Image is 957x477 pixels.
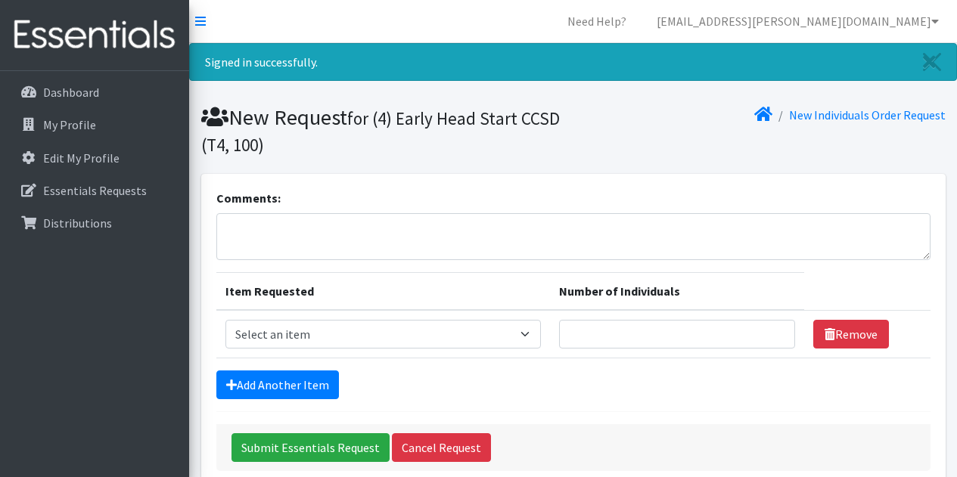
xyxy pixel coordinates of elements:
small: for (4) Early Head Start CCSD (T4, 100) [201,107,560,156]
a: Dashboard [6,77,183,107]
p: Distributions [43,215,112,231]
a: My Profile [6,110,183,140]
h1: New Request [201,104,568,156]
p: Essentials Requests [43,183,147,198]
a: Cancel Request [392,433,491,462]
p: My Profile [43,117,96,132]
a: Need Help? [555,6,639,36]
a: Essentials Requests [6,175,183,206]
a: Distributions [6,208,183,238]
div: Signed in successfully. [189,43,957,81]
a: New Individuals Order Request [789,107,946,122]
p: Edit My Profile [43,150,120,166]
img: HumanEssentials [6,10,183,60]
a: Remove [813,320,889,348]
th: Number of Individuals [550,273,804,311]
a: [EMAIL_ADDRESS][PERSON_NAME][DOMAIN_NAME] [645,6,951,36]
a: Edit My Profile [6,143,183,173]
a: Add Another Item [216,370,339,399]
p: Dashboard [43,85,99,100]
th: Item Requested [216,273,551,311]
input: Submit Essentials Request [231,433,390,462]
a: Close [908,44,956,80]
label: Comments: [216,189,281,207]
